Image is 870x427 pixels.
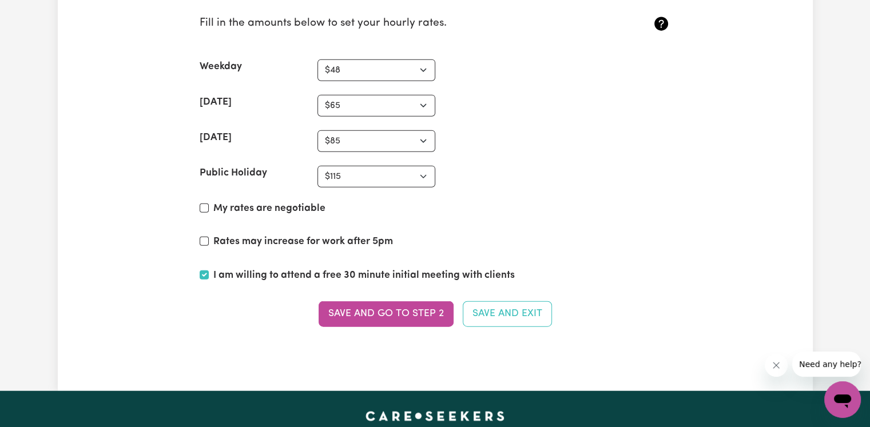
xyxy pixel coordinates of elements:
[200,95,232,110] label: [DATE]
[463,301,552,326] button: Save and Exit
[213,201,325,216] label: My rates are negotiable
[213,268,515,283] label: I am willing to attend a free 30 minute initial meeting with clients
[213,234,393,249] label: Rates may increase for work after 5pm
[366,412,504,421] a: Careseekers home page
[200,59,242,74] label: Weekday
[824,381,861,418] iframe: Button to launch messaging window
[765,354,788,377] iframe: Close message
[319,301,454,326] button: Save and go to Step 2
[7,8,69,17] span: Need any help?
[200,15,593,32] p: Fill in the amounts below to set your hourly rates.
[792,352,861,377] iframe: Message from company
[200,166,267,181] label: Public Holiday
[200,130,232,145] label: [DATE]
